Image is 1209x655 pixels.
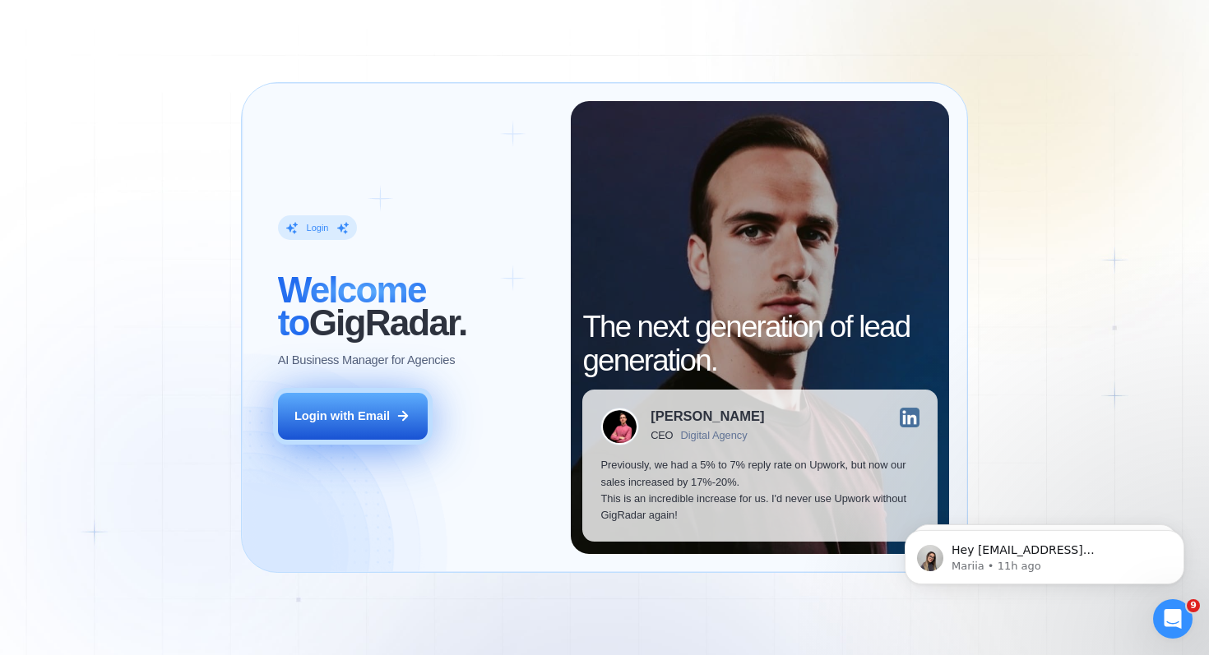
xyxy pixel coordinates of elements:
[651,430,673,442] div: CEO
[278,393,428,440] button: Login with Email
[307,222,329,234] div: Login
[1153,599,1193,639] iframe: Intercom live chat
[1187,599,1200,612] span: 9
[294,408,390,424] div: Login with Email
[880,496,1209,611] iframe: Intercom notifications message
[278,274,553,340] h2: ‍ GigRadar.
[582,311,937,377] h2: The next generation of lead generation.
[72,48,276,273] span: Hey [EMAIL_ADDRESS][DOMAIN_NAME], Looks like your Upwork agency Dobreon ran out of connects. We r...
[278,352,456,368] p: AI Business Manager for Agencies
[681,430,748,442] div: Digital Agency
[651,410,764,424] div: [PERSON_NAME]
[72,63,284,78] p: Message from Mariia, sent 11h ago
[600,457,919,524] p: Previously, we had a 5% to 7% reply rate on Upwork, but now our sales increased by 17%-20%. This ...
[278,270,426,343] span: Welcome to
